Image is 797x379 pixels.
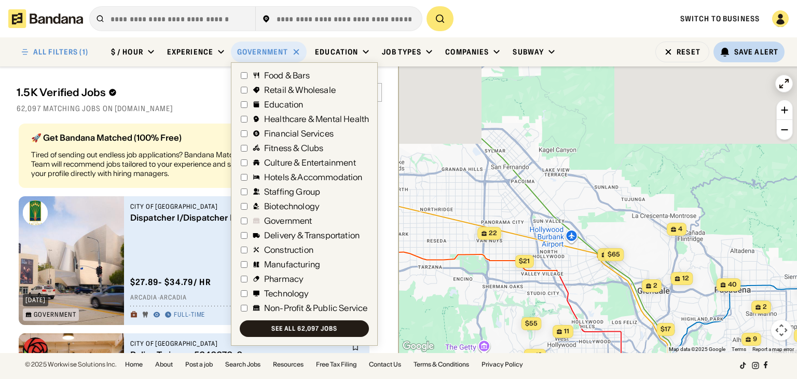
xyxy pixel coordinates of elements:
[17,104,382,113] div: 62,097 matching jobs on [DOMAIN_NAME]
[237,47,288,57] div: Government
[445,47,489,57] div: Companies
[31,133,256,142] div: 🚀 Get Bandana Matched (100% Free)
[401,340,435,353] a: Open this area in Google Maps (opens a new window)
[489,229,497,238] span: 22
[316,361,356,368] a: Free Tax Filing
[225,361,260,368] a: Search Jobs
[678,225,682,234] span: 4
[315,47,358,57] div: Education
[25,361,117,368] div: © 2025 Workwise Solutions Inc.
[264,275,304,283] div: Pharmacy
[677,48,700,56] div: Reset
[264,115,369,123] div: Healthcare & Mental Health
[669,346,725,352] span: Map data ©2025 Google
[264,202,320,210] div: Biotechnology
[23,200,48,225] img: City of Arcadia logo
[130,294,363,302] div: Arcadia · Arcadia
[752,346,794,352] a: Report a map error
[271,326,337,332] div: See all 62,097 jobs
[382,47,421,57] div: Job Types
[682,274,689,283] span: 12
[264,187,320,196] div: Staffing Group
[732,346,746,352] a: Terms (opens in new tab)
[264,100,303,109] div: Education
[763,303,767,312] span: 2
[130,202,346,211] div: City of [GEOGRAPHIC_DATA]
[264,173,363,181] div: Hotels & Accommodation
[680,14,760,23] a: Switch to Business
[264,86,336,94] div: Retail & Wholesale
[653,281,657,290] span: 2
[482,361,523,368] a: Privacy Policy
[155,361,173,368] a: About
[401,340,435,353] img: Google
[264,246,313,254] div: Construction
[264,304,367,312] div: Non-Profit & Public Service
[130,277,211,288] div: $ 27.89 - $34.79 / hr
[167,47,213,57] div: Experience
[264,216,312,225] div: Government
[23,337,48,362] img: City of Pasadena logo
[264,144,323,152] div: Fitness & Clubs
[130,350,346,360] div: Police Trainee - 5040070-0
[17,86,250,99] div: 1.5K Verified Jobs
[33,48,88,56] div: ALL FILTERS (1)
[771,320,792,341] button: Map camera controls
[369,361,401,368] a: Contact Us
[34,312,76,318] div: Government
[130,213,346,223] div: Dispatcher I/Dispatcher II (Full-time) - 4897393-0
[25,297,46,303] div: [DATE]
[564,327,569,336] span: 11
[264,260,320,268] div: Manufacturing
[185,361,213,368] a: Post a job
[734,47,778,57] div: Save Alert
[17,119,382,353] div: grid
[519,257,530,265] span: $21
[264,71,310,79] div: Food & Bars
[264,289,309,297] div: Technology
[174,311,205,319] div: Full-time
[535,351,542,360] span: 12
[8,9,83,28] img: Bandana logotype
[273,361,304,368] a: Resources
[31,150,256,179] div: Tired of sending out endless job applications? Bandana Match Team will recommend jobs tailored to...
[525,319,538,327] span: $55
[130,340,346,348] div: City of [GEOGRAPHIC_DATA]
[111,47,143,57] div: $ / hour
[753,335,757,344] span: 9
[125,361,143,368] a: Home
[414,361,469,368] a: Terms & Conditions
[264,158,356,167] div: Culture & Entertainment
[264,129,334,138] div: Financial Services
[608,250,620,258] span: $65
[661,325,671,333] span: $17
[728,280,737,289] span: 40
[264,231,360,239] div: Delivery & Transportation
[513,47,544,57] div: Subway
